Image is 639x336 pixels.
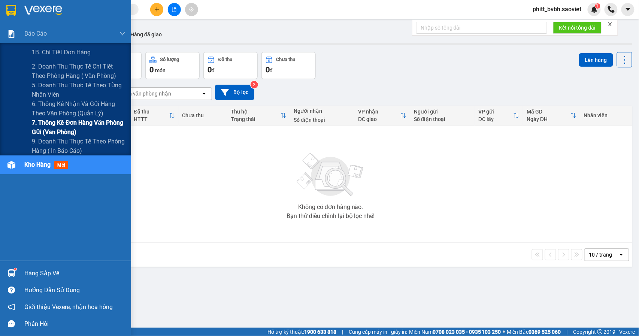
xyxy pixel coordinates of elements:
img: phone-icon [608,6,615,13]
span: Cung cấp máy in - giấy in: [349,328,407,336]
span: plus [154,7,160,12]
span: 5. Doanh thu thực tế theo từng nhân viên [32,81,125,99]
span: 1 [596,3,599,9]
div: Chưa thu [182,112,223,118]
div: Số lượng [160,57,179,62]
th: Toggle SortBy [130,106,178,125]
div: HTTT [134,116,169,122]
div: Bạn thử điều chỉnh lại bộ lọc nhé! [287,213,375,219]
span: Kết nối tổng đài [559,24,596,32]
span: message [8,320,15,327]
span: 0 [149,65,154,74]
strong: 1900 633 818 [304,329,336,335]
svg: open [201,91,207,97]
th: Toggle SortBy [475,106,523,125]
span: 0 [266,65,270,74]
button: Đã thu0đ [203,52,258,79]
button: plus [150,3,163,16]
img: icon-new-feature [591,6,598,13]
div: Ngày ĐH [527,116,570,122]
span: aim [189,7,194,12]
span: | [342,328,343,336]
button: Lên hàng [579,53,613,67]
div: VP nhận [358,109,400,115]
span: close [608,22,613,27]
th: Toggle SortBy [227,106,290,125]
div: Hướng dẫn sử dụng [24,285,125,296]
input: Nhập số tổng đài [416,22,547,34]
div: Hàng sắp về [24,268,125,279]
span: 6. Thống kê nhận và gửi hàng theo văn phòng (quản lý) [32,99,125,118]
img: warehouse-icon [7,269,15,277]
th: Toggle SortBy [523,106,580,125]
div: Phản hồi [24,318,125,330]
span: 1B. Chi tiết đơn hàng [32,48,91,57]
button: aim [185,3,198,16]
button: caret-down [621,3,635,16]
div: Chọn văn phòng nhận [119,90,171,97]
div: ĐC lấy [478,116,513,122]
svg: open [618,252,624,258]
div: Nhân viên [584,112,629,118]
div: Chưa thu [276,57,296,62]
strong: 0369 525 060 [529,329,561,335]
span: Miền Bắc [507,328,561,336]
span: Miền Nam [409,328,501,336]
img: solution-icon [7,30,15,38]
div: Trạng thái [231,116,281,122]
span: ⚪️ [503,330,505,333]
span: Giới thiệu Vexere, nhận hoa hồng [24,302,113,312]
span: copyright [597,329,603,335]
span: 0 [208,65,212,74]
span: mới [54,161,68,169]
div: Đã thu [134,109,169,115]
div: Đã thu [218,57,232,62]
span: 7. Thống kê đơn hàng văn phòng gửi (văn phòng) [32,118,125,137]
span: Hỗ trợ kỹ thuật: [267,328,336,336]
button: Bộ lọc [215,85,254,100]
sup: 1 [14,268,16,270]
button: file-add [168,3,181,16]
div: Số điện thoại [414,116,471,122]
strong: 0708 023 035 - 0935 103 250 [433,329,501,335]
span: caret-down [625,6,632,13]
span: đ [270,67,273,73]
th: Toggle SortBy [354,106,410,125]
span: Kho hàng [24,161,51,168]
span: món [155,67,166,73]
span: 9. Doanh thu thực tế theo phòng hàng ( in báo cáo) [32,137,125,155]
div: Người nhận [294,108,351,114]
img: logo-vxr [6,5,16,16]
img: svg+xml;base64,PHN2ZyBjbGFzcz0ibGlzdC1wbHVnX19zdmciIHhtbG5zPSJodHRwOi8vd3d3LnczLm9yZy8yMDAwL3N2Zy... [293,149,368,201]
span: question-circle [8,287,15,294]
div: Không có đơn hàng nào. [298,204,363,210]
span: notification [8,303,15,311]
div: 10 / trang [589,251,612,258]
span: 2. Doanh thu thực tế chi tiết theo phòng hàng ( văn phòng) [32,62,125,81]
button: Kết nối tổng đài [553,22,602,34]
sup: 1 [595,3,600,9]
img: warehouse-icon [7,161,15,169]
span: phitt_bvbh.saoviet [527,4,588,14]
div: Mã GD [527,109,570,115]
span: đ [212,67,215,73]
div: Số điện thoại [294,117,351,123]
div: Thu hộ [231,109,281,115]
span: Báo cáo [24,29,47,38]
div: ĐC giao [358,116,400,122]
button: Số lượng0món [145,52,200,79]
div: Người gửi [414,109,471,115]
div: VP gửi [478,109,513,115]
span: file-add [172,7,177,12]
button: Chưa thu0đ [261,52,316,79]
button: Hàng đã giao [124,25,168,43]
span: down [119,31,125,37]
sup: 2 [251,81,258,88]
span: | [567,328,568,336]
